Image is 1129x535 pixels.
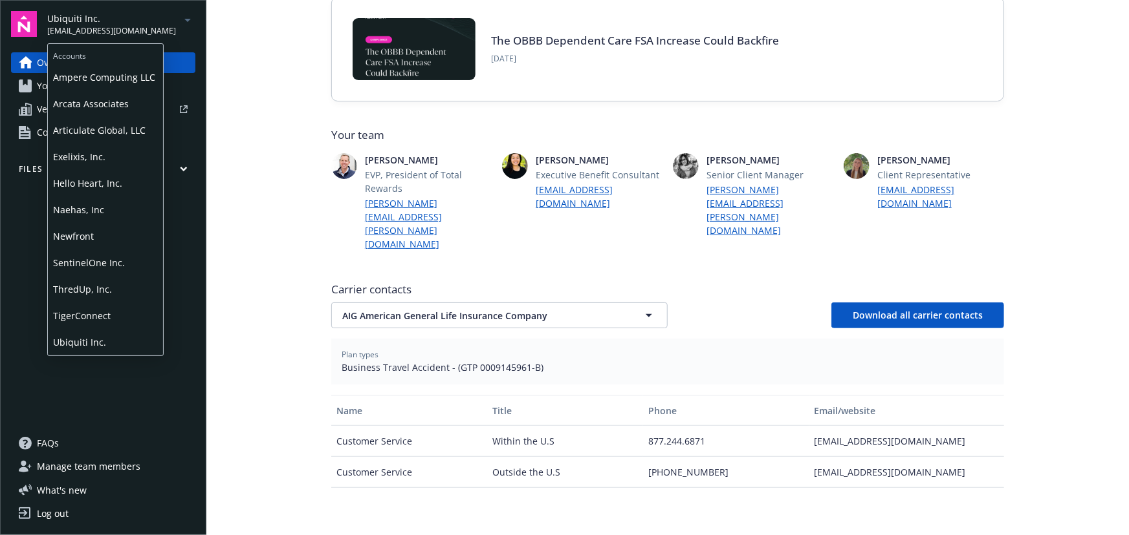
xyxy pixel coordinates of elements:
div: Customer Service [331,426,487,457]
a: [PERSON_NAME][EMAIL_ADDRESS][PERSON_NAME][DOMAIN_NAME] [707,183,833,237]
span: FAQs [37,433,59,454]
div: Customer Service [331,457,487,488]
span: Compliance resources [37,122,133,143]
span: TigerConnect [53,302,158,329]
span: Manage team members [37,456,140,477]
span: Your benefits [37,76,94,96]
button: AIG American General Life Insurance Company [331,302,668,328]
div: [EMAIL_ADDRESS][DOMAIN_NAME] [809,426,1004,457]
a: FAQs [11,433,195,454]
div: [PHONE_NUMBER] [643,457,809,488]
div: Outside the U.S [487,457,643,488]
span: [EMAIL_ADDRESS][DOMAIN_NAME] [47,25,176,37]
span: Carrier contacts [331,282,1004,297]
div: [EMAIL_ADDRESS][DOMAIN_NAME] [809,457,1004,488]
a: [PERSON_NAME][EMAIL_ADDRESS][PERSON_NAME][DOMAIN_NAME] [365,196,492,251]
a: Manage team members [11,456,195,477]
button: Download all carrier contacts [831,302,1004,328]
span: ThredUp, Inc. [53,276,158,302]
a: Vendor search [11,99,195,120]
span: Ubiquiti Inc. [53,329,158,355]
span: SentinelOne Inc. [53,249,158,276]
div: Within the U.S [487,426,643,457]
button: Title [487,395,643,426]
span: Vendor search [37,99,100,120]
span: Newfront [53,223,158,249]
span: Naehas, Inc [53,196,158,223]
span: Your team [331,127,1004,143]
button: Files [11,163,195,180]
div: Email/website [815,404,999,417]
span: Ubiquiti Inc. [47,12,176,25]
a: [EMAIL_ADDRESS][DOMAIN_NAME] [877,183,1004,210]
span: Hello Heart, Inc. [53,170,158,196]
span: Accounts [48,44,163,64]
span: What ' s new [37,483,87,497]
div: 877.244.6871 [643,426,809,457]
span: [PERSON_NAME] [707,153,833,167]
div: Phone [648,404,804,417]
div: Log out [37,503,69,524]
span: [PERSON_NAME] [536,153,663,167]
span: Download all carrier contacts [853,309,983,321]
span: [PERSON_NAME] [877,153,1004,167]
a: Overview [11,52,195,73]
div: Name [336,404,482,417]
a: [EMAIL_ADDRESS][DOMAIN_NAME] [536,183,663,210]
span: Exelixis, Inc. [53,143,158,170]
span: Executive Benefit Consultant [536,168,663,182]
a: arrowDropDown [180,12,195,27]
span: Plan types [342,349,994,361]
span: Senior Client Manager [707,168,833,182]
button: Email/website [809,395,1004,426]
span: Ampere Computing LLC [53,64,158,90]
a: Your benefits [11,76,195,96]
button: Name [331,395,487,426]
span: Client Representative [877,168,1004,182]
span: Business Travel Accident - (GTP 0009145961-B) [342,361,994,374]
span: Arcata Associates [53,90,158,117]
div: Title [492,404,638,417]
a: The OBBB Dependent Care FSA Increase Could Backfire [491,33,779,48]
span: EVP, President of Total Rewards [365,168,492,195]
img: photo [673,153,699,179]
img: photo [844,153,870,179]
button: What's new [11,483,107,497]
a: Compliance resources [11,122,195,143]
span: [PERSON_NAME] [365,153,492,167]
img: photo [502,153,528,179]
span: Articulate Global, LLC [53,117,158,143]
img: BLOG-Card Image - Compliance - OBBB Dep Care FSA - 08-01-25.jpg [353,18,476,80]
span: Overview [37,52,77,73]
button: Phone [643,395,809,426]
button: Ubiquiti Inc.[EMAIL_ADDRESS][DOMAIN_NAME]arrowDropDown [47,11,195,37]
span: AIG American General Life Insurance Company [342,309,611,322]
img: navigator-logo.svg [11,11,37,37]
img: photo [331,153,357,179]
span: [DATE] [491,53,779,65]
